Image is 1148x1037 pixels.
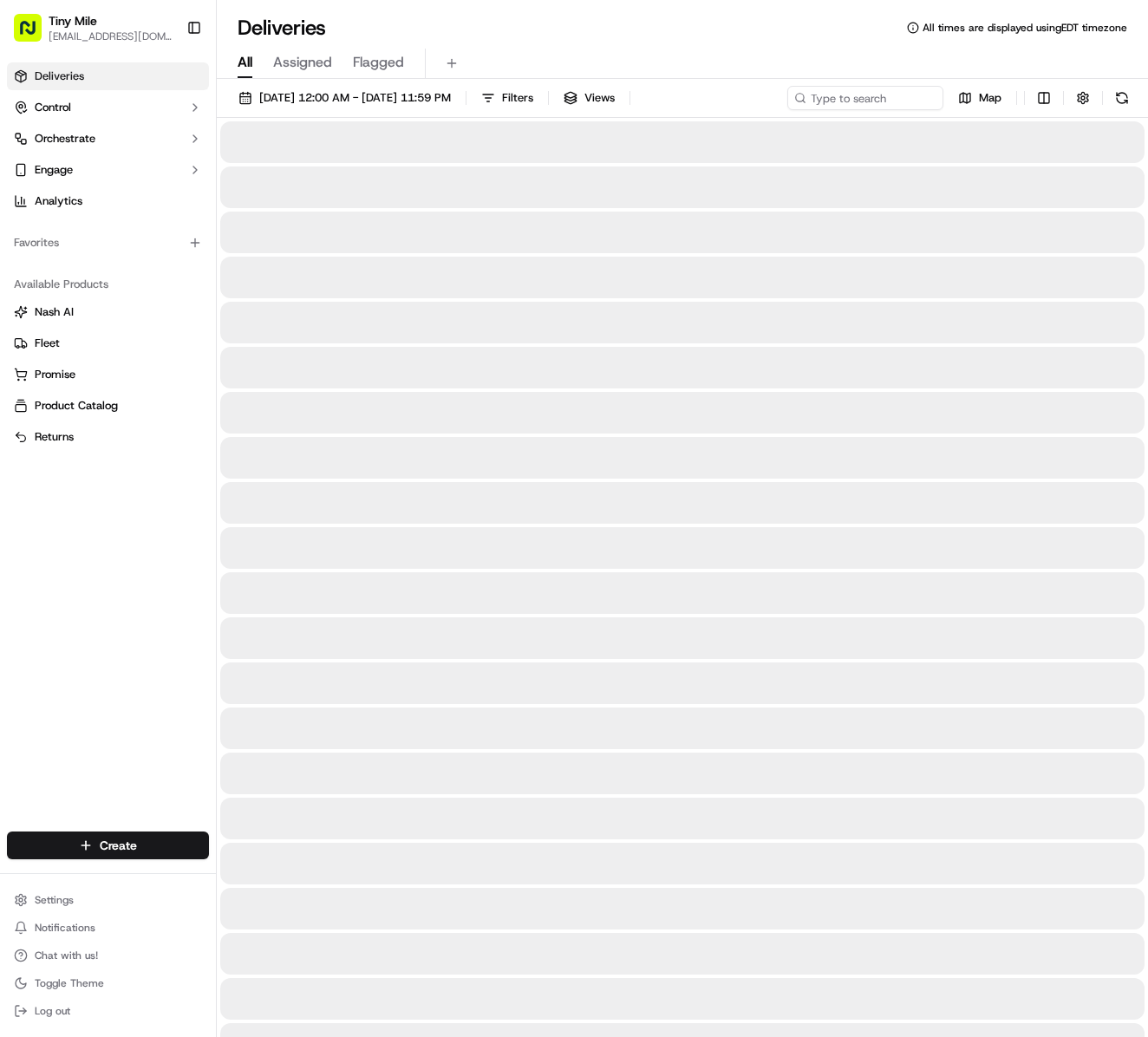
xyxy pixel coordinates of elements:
span: All times are displayed using EDT timezone [923,21,1127,35]
span: Toggle Theme [35,976,104,990]
h1: Deliveries [238,14,326,42]
button: Returns [7,423,209,451]
span: Create [100,837,137,854]
button: Control [7,94,209,121]
button: Nash AI [7,298,209,326]
span: Analytics [35,193,82,209]
span: Notifications [35,921,95,935]
span: Orchestrate [35,131,95,147]
span: [DATE] 12:00 AM - [DATE] 11:59 PM [259,90,451,106]
button: Tiny Mile [49,12,97,29]
button: Orchestrate [7,125,209,153]
button: Filters [473,86,541,110]
button: Promise [7,361,209,388]
span: Nash AI [35,304,74,320]
a: Promise [14,367,202,382]
button: Tiny Mile[EMAIL_ADDRESS][DOMAIN_NAME] [7,7,179,49]
button: Views [556,86,623,110]
span: Promise [35,367,75,382]
span: Views [584,90,615,106]
a: Deliveries [7,62,209,90]
div: Favorites [7,229,209,257]
button: Toggle Theme [7,971,209,995]
span: Settings [35,893,74,907]
button: Fleet [7,329,209,357]
button: Map [950,86,1009,110]
span: Assigned [273,52,332,73]
button: [EMAIL_ADDRESS][DOMAIN_NAME] [49,29,173,43]
a: Returns [14,429,202,445]
button: Refresh [1110,86,1134,110]
span: Log out [35,1004,70,1018]
span: Fleet [35,336,60,351]
a: Analytics [7,187,209,215]
button: Chat with us! [7,943,209,968]
button: Log out [7,999,209,1023]
button: Notifications [7,916,209,940]
a: Fleet [14,336,202,351]
button: Settings [7,888,209,912]
span: Chat with us! [35,949,98,962]
div: Available Products [7,271,209,298]
button: Product Catalog [7,392,209,420]
span: Flagged [353,52,404,73]
span: Engage [35,162,73,178]
span: Deliveries [35,68,84,84]
a: Product Catalog [14,398,202,414]
button: [DATE] 12:00 AM - [DATE] 11:59 PM [231,86,459,110]
span: Returns [35,429,74,445]
a: Nash AI [14,304,202,320]
span: Map [979,90,1001,106]
button: Create [7,832,209,859]
span: Product Catalog [35,398,118,414]
span: All [238,52,252,73]
input: Type to search [787,86,943,110]
button: Engage [7,156,209,184]
span: Control [35,100,71,115]
span: Filters [502,90,533,106]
